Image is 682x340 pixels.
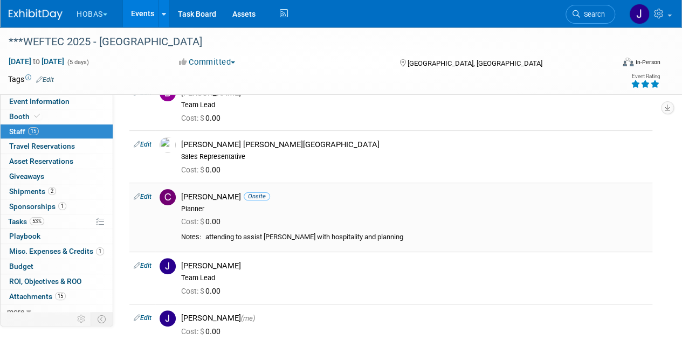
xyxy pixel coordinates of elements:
a: Edit [134,314,151,322]
a: Misc. Expenses & Credits1 [1,244,113,259]
div: Event Rating [631,74,660,79]
span: Giveaways [9,172,44,181]
span: Cost: $ [181,114,205,122]
span: more [7,307,24,316]
div: In-Person [635,58,660,66]
span: Playbook [9,232,40,240]
div: Event Format [565,56,660,72]
span: 0.00 [181,114,225,122]
div: ***WEFTEC 2025 - [GEOGRAPHIC_DATA] [5,32,605,52]
a: Tasks53% [1,214,113,229]
span: Search [580,10,605,18]
span: Misc. Expenses & Credits [9,247,104,255]
a: more [1,304,113,319]
span: Sponsorships [9,202,66,211]
a: ROI, Objectives & ROO [1,274,113,289]
span: Attachments [9,292,66,301]
div: [PERSON_NAME] [181,261,648,271]
a: Edit [134,89,151,96]
a: Edit [134,262,151,269]
img: ExhibitDay [9,9,63,20]
span: Booth [9,112,42,121]
a: Asset Reservations [1,154,113,169]
span: [DATE] [DATE] [8,57,65,66]
span: 15 [55,292,66,300]
a: Search [566,5,615,24]
span: 2 [48,187,56,195]
img: J.jpg [160,310,176,327]
span: Tasks [8,217,44,226]
a: Edit [134,193,151,200]
a: Edit [36,76,54,84]
span: 0.00 [181,217,225,226]
a: Giveaways [1,169,113,184]
img: Jeffrey LeBlanc [629,4,650,24]
a: Travel Reservations [1,139,113,154]
td: Personalize Event Tab Strip [72,312,91,326]
span: ROI, Objectives & ROO [9,277,81,286]
img: Format-Inperson.png [623,58,633,66]
div: attending to assist [PERSON_NAME] with hospitality and planning [205,233,648,242]
span: Cost: $ [181,287,205,295]
a: Staff15 [1,124,113,139]
a: Event Information [1,94,113,109]
span: 1 [58,202,66,210]
span: Budget [9,262,33,270]
span: (5 days) [66,59,89,66]
div: [PERSON_NAME] [PERSON_NAME][GEOGRAPHIC_DATA] [181,140,648,150]
span: 0.00 [181,287,225,295]
a: Edit [134,141,151,148]
span: (me) [241,314,255,322]
span: 15 [28,127,39,135]
span: 1 [96,247,104,255]
div: [PERSON_NAME] [181,192,648,202]
span: Travel Reservations [9,142,75,150]
div: Notes: [181,233,201,241]
span: 0.00 [181,327,225,336]
span: Shipments [9,187,56,196]
span: [GEOGRAPHIC_DATA], [GEOGRAPHIC_DATA] [407,59,542,67]
img: J.jpg [160,258,176,274]
div: [PERSON_NAME] [181,313,648,323]
div: Planner [181,205,648,213]
span: 53% [30,217,44,225]
div: Team Lead [181,274,648,282]
a: Attachments15 [1,289,113,304]
a: Booth [1,109,113,124]
a: Playbook [1,229,113,244]
span: Event Information [9,97,70,106]
span: Asset Reservations [9,157,73,165]
a: Shipments2 [1,184,113,199]
i: Booth reservation complete [35,113,40,119]
a: Sponsorships1 [1,199,113,214]
td: Tags [8,74,54,85]
span: to [31,57,42,66]
span: 0.00 [181,165,225,174]
div: Sales Representative [181,152,648,161]
span: Onsite [244,192,270,200]
span: Staff [9,127,39,136]
a: Budget [1,259,113,274]
span: Cost: $ [181,217,205,226]
div: Team Lead [181,101,648,109]
span: Cost: $ [181,327,205,336]
td: Toggle Event Tabs [91,312,113,326]
img: C.jpg [160,189,176,205]
span: Cost: $ [181,165,205,174]
button: Committed [175,57,239,68]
